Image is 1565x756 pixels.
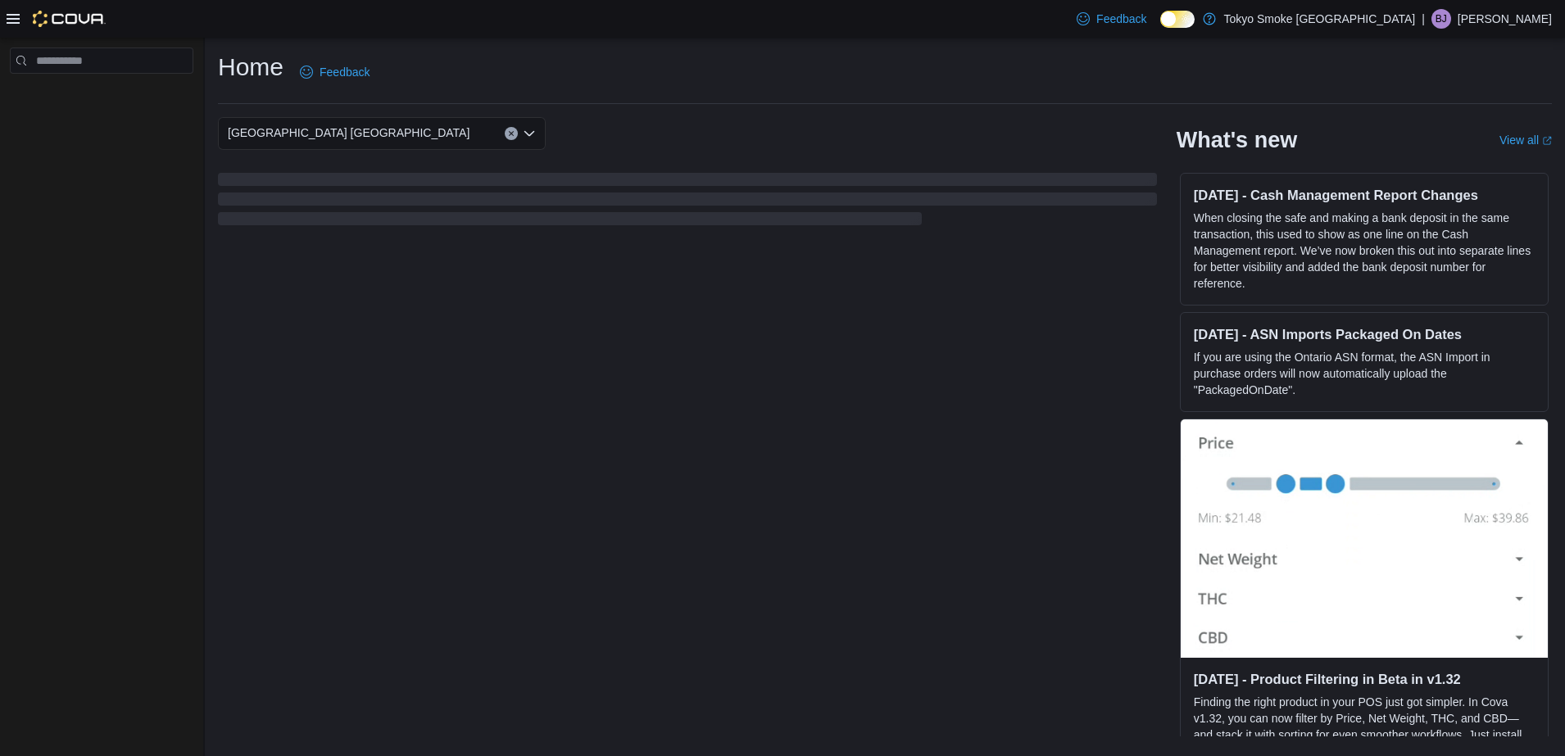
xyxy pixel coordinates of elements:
[228,123,469,143] span: [GEOGRAPHIC_DATA] [GEOGRAPHIC_DATA]
[320,64,370,80] span: Feedback
[1194,210,1535,292] p: When closing the safe and making a bank deposit in the same transaction, this used to show as one...
[1542,136,1552,146] svg: External link
[1422,9,1425,29] p: |
[1177,127,1297,153] h2: What's new
[1431,9,1451,29] div: Brenna Jodouin-Paquette
[1160,11,1195,28] input: Dark Mode
[523,127,536,140] button: Open list of options
[293,56,376,88] a: Feedback
[33,11,106,27] img: Cova
[1224,9,1416,29] p: Tokyo Smoke [GEOGRAPHIC_DATA]
[1194,326,1535,342] h3: [DATE] - ASN Imports Packaged On Dates
[1194,187,1535,203] h3: [DATE] - Cash Management Report Changes
[1194,671,1535,687] h3: [DATE] - Product Filtering in Beta in v1.32
[1436,9,1447,29] span: BJ
[1070,2,1153,35] a: Feedback
[10,77,193,116] nav: Complex example
[218,176,1157,229] span: Loading
[1499,134,1552,147] a: View allExternal link
[218,51,284,84] h1: Home
[1194,349,1535,398] p: If you are using the Ontario ASN format, the ASN Import in purchase orders will now automatically...
[505,127,518,140] button: Clear input
[1096,11,1146,27] span: Feedback
[1458,9,1552,29] p: [PERSON_NAME]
